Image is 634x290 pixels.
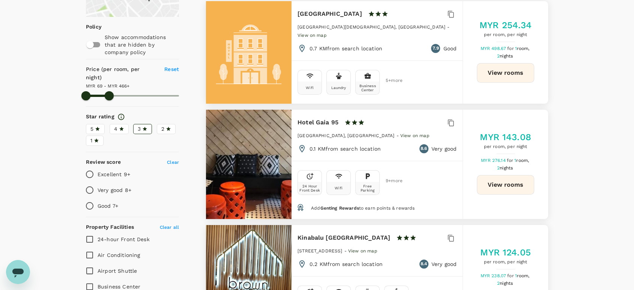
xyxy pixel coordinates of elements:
span: for [507,273,515,278]
span: room, [517,46,530,51]
h6: Property Facilities [86,223,134,231]
p: 0.1 KM from search location [309,145,381,153]
span: 24-hour Front Desk [98,236,150,242]
span: Airport Shuttle [98,268,137,274]
span: Reset [164,66,179,72]
div: Business Center [357,84,378,92]
span: Air Conditioning [98,252,140,258]
h6: Kinabalu [GEOGRAPHIC_DATA] [297,233,390,243]
h6: Star rating [86,113,114,121]
p: Very good [431,145,457,153]
span: for [507,46,515,51]
span: 9 + more [386,178,397,183]
button: View rooms [477,175,534,195]
span: 1 [515,273,531,278]
span: 5 [90,125,93,133]
div: 24 Hour Front Desk [299,184,320,192]
span: Business Center [98,284,140,290]
h5: MYR 124.05 [480,246,531,258]
span: 2 [497,165,514,171]
div: Free Parking [357,184,378,192]
p: Show accommodations that are hidden by company policy [105,33,178,56]
span: Clear [167,160,179,165]
a: View on map [297,32,327,38]
span: Add to earn points & rewards [311,205,415,211]
span: View on map [348,248,377,254]
p: Excellent 9+ [98,171,130,178]
p: Good [443,45,457,52]
span: for [507,158,514,163]
span: [GEOGRAPHIC_DATA][DEMOGRAPHIC_DATA], [GEOGRAPHIC_DATA] [297,24,445,30]
div: Wifi [335,186,343,190]
h6: Review score [86,158,121,166]
span: View on map [400,133,430,138]
p: 0.2 KM from search location [309,260,383,268]
span: 1 [90,137,92,145]
span: per room, per night [479,31,532,39]
span: 5 + more [386,78,397,83]
span: 4 [114,125,117,133]
span: MYR 498.67 [481,46,508,51]
a: View on map [348,248,377,254]
div: Laundry [331,86,346,90]
span: MYR 69 - MYR 466+ [86,83,130,89]
p: Very good [431,260,457,268]
span: 2 [497,281,514,286]
span: Clear all [160,225,179,230]
svg: Star ratings are awarded to properties to represent the quality of services, facilities, and amen... [117,113,125,121]
span: nights [500,281,513,286]
span: 1 [514,158,530,163]
div: Wifi [306,86,314,90]
p: 0.7 KM from search location [309,45,382,52]
span: nights [500,53,513,59]
span: room, [517,273,530,278]
span: View on map [297,33,327,38]
span: MYR 238.07 [481,273,508,278]
span: room, [516,158,529,163]
a: View on map [400,132,430,138]
span: - [447,24,449,30]
span: MYR 276.14 [481,158,507,163]
span: nights [500,165,513,171]
span: - [344,248,348,254]
h6: Hotel Gaia 95 [297,117,338,128]
span: 7.9 [433,45,439,52]
span: per room, per night [480,258,531,266]
span: 8.6 [421,145,427,153]
span: 1 [515,46,531,51]
span: [GEOGRAPHIC_DATA], [GEOGRAPHIC_DATA] [297,133,394,138]
p: Good 7+ [98,202,118,210]
span: 8.4 [420,260,427,268]
h6: [GEOGRAPHIC_DATA] [297,9,362,19]
p: Policy [86,23,91,30]
iframe: Button to launch messaging window [6,260,30,284]
h5: MYR 254.34 [479,19,532,31]
h5: MYR 143.08 [480,131,531,143]
h6: Price (per room, per night) [86,65,156,82]
span: 2 [161,125,164,133]
span: - [397,133,400,138]
span: Genting Rewards [320,205,359,211]
span: 3 [138,125,141,133]
span: per room, per night [480,143,531,151]
p: Very good 8+ [98,186,131,194]
button: View rooms [477,63,534,83]
span: 2 [497,53,514,59]
span: [STREET_ADDRESS] [297,248,342,254]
